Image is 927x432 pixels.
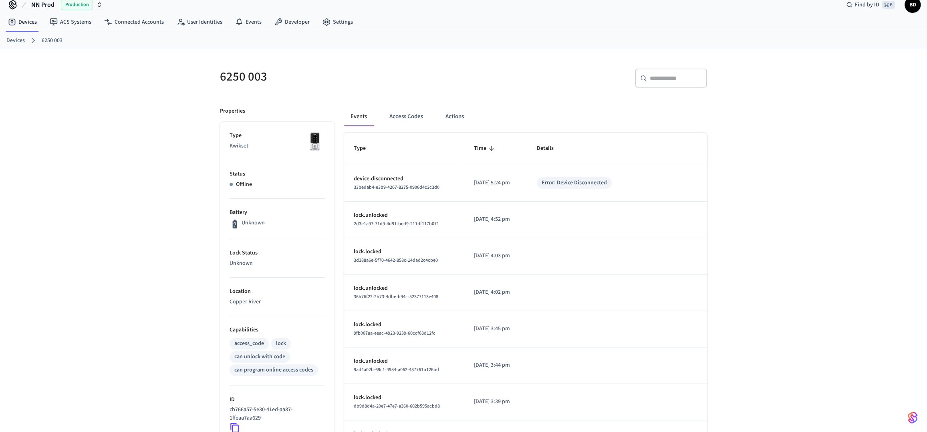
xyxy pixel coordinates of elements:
[474,215,518,224] p: [DATE] 4:52 pm
[236,180,252,189] p: Offline
[537,142,564,155] span: Details
[170,15,229,29] a: User Identities
[354,257,438,264] span: 3d388a6e-5f70-4642-858c-14dad2c4cbe0
[242,219,265,227] p: Unknown
[882,1,895,9] span: ⌘ K
[230,131,325,140] p: Type
[474,179,518,187] p: [DATE] 5:24 pm
[316,15,359,29] a: Settings
[234,339,264,348] div: access_code
[230,208,325,217] p: Battery
[354,394,455,402] p: lock.locked
[230,249,325,257] p: Lock Status
[354,366,439,373] span: 9ad4a02b-69c1-4984-a062-487761b126bd
[354,357,455,365] p: lock.unlocked
[354,211,455,220] p: lock.unlocked
[268,15,316,29] a: Developer
[354,293,438,300] span: 36b76f22-2b73-4dbe-b94c-52377113e408
[98,15,170,29] a: Connected Accounts
[474,325,518,333] p: [DATE] 3:45 pm
[383,107,429,126] button: Access Codes
[354,175,455,183] p: device.disconnected
[354,284,455,293] p: lock.unlocked
[474,142,497,155] span: Time
[908,411,917,424] img: SeamLogoGradient.69752ec5.svg
[2,15,43,29] a: Devices
[230,142,325,150] p: Kwikset
[542,179,607,187] div: Error: Device Disconnected
[439,107,470,126] button: Actions
[230,396,325,404] p: ID
[855,1,879,9] span: Find by ID
[354,220,439,227] span: 2d3e1a97-71d9-4d91-bed9-211df117b071
[354,248,455,256] p: lock.locked
[474,288,518,297] p: [DATE] 4:02 pm
[42,36,62,45] a: 6250 003
[474,361,518,369] p: [DATE] 3:44 pm
[354,321,455,329] p: lock.locked
[474,252,518,260] p: [DATE] 4:03 pm
[344,107,707,126] div: ant example
[230,298,325,306] p: Copper River
[354,403,440,410] span: db9d8d4a-20e7-47e7-a360-602b595acbd8
[305,131,325,151] img: Kwikset Halo Touchscreen Wifi Enabled Smart Lock, Polished Chrome, Front
[220,107,245,115] p: Properties
[474,398,518,406] p: [DATE] 3:39 pm
[234,366,313,374] div: can program online access codes
[230,287,325,296] p: Location
[43,15,98,29] a: ACS Systems
[344,107,373,126] button: Events
[230,259,325,268] p: Unknown
[230,406,322,422] p: cb766a57-5e30-41ed-aa87-1ffeaa7aa629
[354,330,435,337] span: 9fb007aa-eeac-4923-9239-60ccf68d12fc
[234,353,285,361] div: can unlock with code
[220,69,459,85] h5: 6250 003
[354,184,439,191] span: 33bedab4-e3b9-4267-8275-0906d4c3c3d0
[276,339,286,348] div: lock
[6,36,25,45] a: Devices
[354,142,376,155] span: Type
[230,170,325,178] p: Status
[229,15,268,29] a: Events
[230,326,325,334] p: Capabilities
